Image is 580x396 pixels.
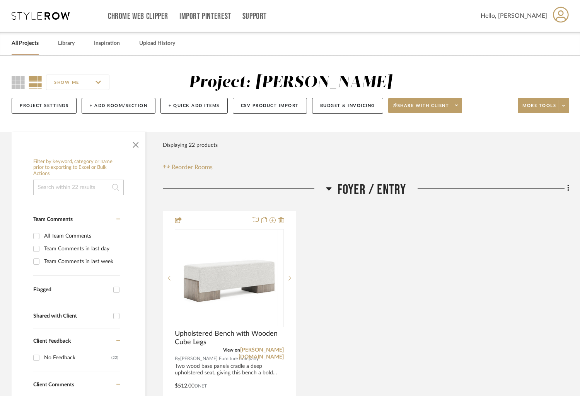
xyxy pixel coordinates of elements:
[33,338,71,344] span: Client Feedback
[175,330,284,347] span: Upholstered Bench with Wooden Cube Legs
[33,382,74,388] span: Client Comments
[179,13,231,20] a: Import Pinterest
[33,287,109,293] div: Flagged
[393,103,449,114] span: Share with client
[128,136,143,151] button: Close
[163,138,218,153] div: Displaying 22 products
[44,352,111,364] div: No Feedback
[233,98,307,114] button: CSV Product Import
[239,347,284,360] a: [PERSON_NAME][DOMAIN_NAME]
[82,98,155,114] button: + Add Room/Section
[44,243,118,255] div: Team Comments in last day
[12,38,39,49] a: All Projects
[33,313,109,320] div: Shared with Client
[242,13,267,20] a: Support
[44,230,118,242] div: All Team Comments
[94,38,120,49] a: Inspiration
[163,163,213,172] button: Reorder Rooms
[388,98,462,113] button: Share with client
[180,355,259,362] span: [PERSON_NAME] Furniture Company
[44,255,118,268] div: Team Comments in last week
[139,38,175,49] a: Upload History
[172,163,213,172] span: Reorder Rooms
[189,75,392,91] div: Project: [PERSON_NAME]
[518,98,569,113] button: More tools
[481,11,547,20] span: Hello, [PERSON_NAME]
[181,230,278,326] img: Upholstered Bench with Wooden Cube Legs
[522,103,556,114] span: More tools
[108,13,168,20] a: Chrome Web Clipper
[338,182,406,198] span: Foyer / Entry
[175,355,180,362] span: By
[33,217,73,222] span: Team Comments
[111,352,118,364] div: (22)
[312,98,383,114] button: Budget & Invoicing
[223,348,240,352] span: View on
[58,38,75,49] a: Library
[12,98,77,114] button: Project Settings
[33,180,124,195] input: Search within 22 results
[160,98,228,114] button: + Quick Add Items
[33,159,124,177] h6: Filter by keyword, category or name prior to exporting to Excel or Bulk Actions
